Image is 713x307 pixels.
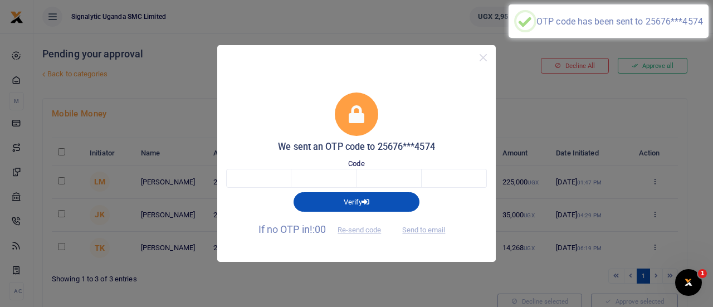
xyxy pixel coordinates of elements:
[226,142,487,153] h5: We sent an OTP code to 25676***4574
[536,16,703,27] div: OTP code has been sent to 25676***4574
[258,223,391,235] span: If no OTP in
[698,269,707,278] span: 1
[475,50,491,66] button: Close
[294,192,419,211] button: Verify
[675,269,702,296] iframe: Intercom live chat
[348,158,364,169] label: Code
[310,223,326,235] span: !:00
